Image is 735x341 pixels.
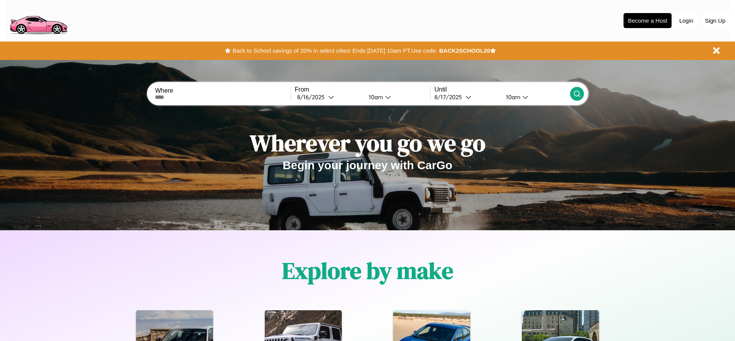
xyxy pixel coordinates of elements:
div: 10am [502,93,522,101]
div: 8 / 17 / 2025 [434,93,466,101]
div: 10am [365,93,385,101]
button: 10am [363,93,430,101]
h1: Explore by make [282,255,453,286]
button: Sign Up [701,13,729,28]
img: logo [6,4,71,36]
div: 8 / 16 / 2025 [297,93,328,101]
label: Where [155,87,290,94]
b: BACK2SCHOOL20 [439,47,490,54]
button: Become a Host [624,13,672,28]
button: 10am [500,93,570,101]
button: Back to School savings of 20% in select cities! Ends [DATE] 10am PT.Use code: [231,45,439,56]
label: Until [434,86,570,93]
button: 8/16/2025 [295,93,363,101]
label: From [295,86,430,93]
button: Login [675,13,697,28]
